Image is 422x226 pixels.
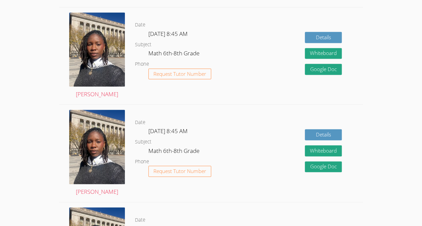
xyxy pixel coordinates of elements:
img: IMG_8183.jpeg [69,110,125,184]
span: Request Tutor Number [153,71,206,76]
a: Google Doc [305,64,342,75]
a: [PERSON_NAME] [69,12,125,99]
button: Request Tutor Number [148,68,211,79]
button: Request Tutor Number [148,166,211,177]
dt: Date [135,21,145,29]
dd: Math 6th-8th Grade [148,49,201,60]
dt: Date [135,216,145,224]
img: IMG_8183.jpeg [69,12,125,87]
span: [DATE] 8:45 AM [148,127,188,135]
span: [DATE] 8:45 AM [148,30,188,38]
dt: Phone [135,158,149,166]
button: Whiteboard [305,48,342,59]
span: Request Tutor Number [153,169,206,174]
a: Details [305,32,342,43]
dt: Subject [135,41,151,49]
dd: Math 6th-8th Grade [148,146,201,158]
dt: Date [135,118,145,127]
dt: Subject [135,138,151,146]
button: Whiteboard [305,145,342,156]
a: Google Doc [305,161,342,172]
a: Details [305,129,342,140]
a: [PERSON_NAME] [69,110,125,196]
dt: Phone [135,60,149,68]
